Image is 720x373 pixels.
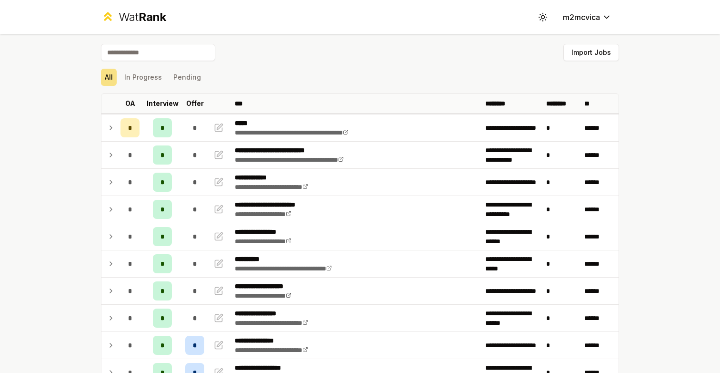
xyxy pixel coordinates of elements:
[101,10,166,25] a: WatRank
[563,11,600,23] span: m2mcvica
[563,44,619,61] button: Import Jobs
[186,99,204,108] p: Offer
[120,69,166,86] button: In Progress
[119,10,166,25] div: Wat
[170,69,205,86] button: Pending
[101,69,117,86] button: All
[147,99,179,108] p: Interview
[555,9,619,26] button: m2mcvica
[125,99,135,108] p: OA
[139,10,166,24] span: Rank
